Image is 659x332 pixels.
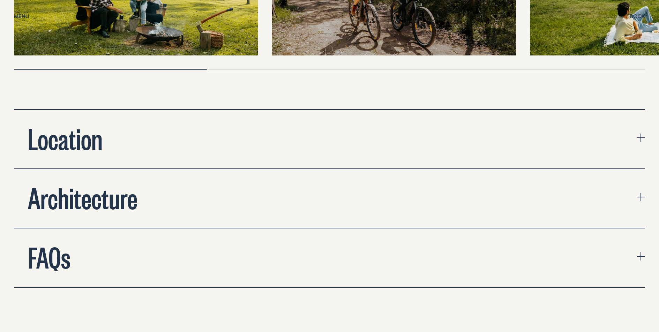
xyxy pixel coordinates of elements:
[14,13,29,21] button: show menu
[630,13,645,21] button: show booking tray
[14,14,29,19] span: Menu
[14,110,645,168] button: expand accordion
[28,242,70,270] h2: FAQs
[28,183,137,211] h2: Architecture
[28,124,103,152] h2: Location
[14,169,645,228] button: expand accordion
[14,228,645,287] button: expand accordion
[630,14,645,19] span: Book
